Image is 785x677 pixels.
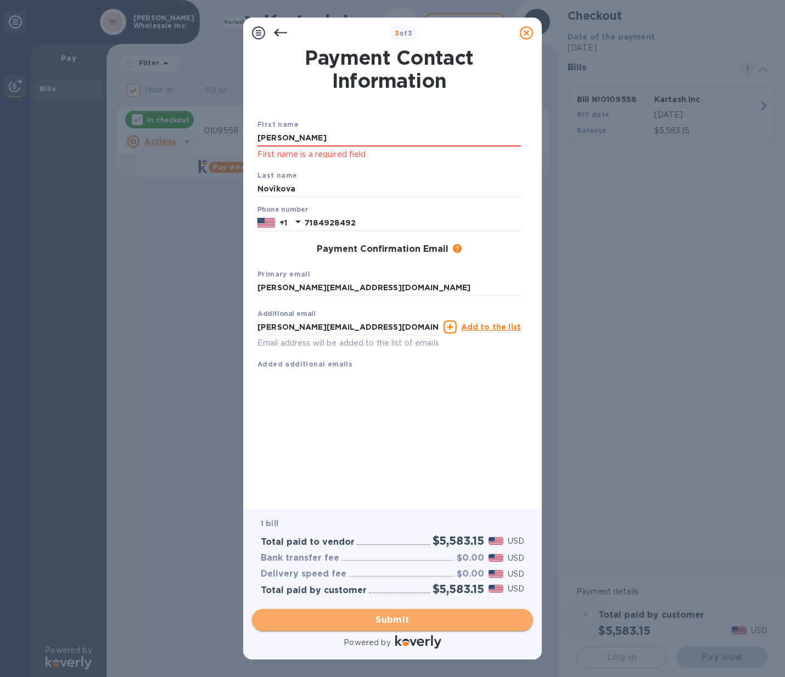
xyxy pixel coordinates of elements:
[395,29,399,37] span: 3
[257,360,352,368] b: Added additional emails
[433,534,484,548] h2: $5,583.15
[257,171,298,179] b: Last name
[261,585,367,596] h3: Total paid by customer
[433,582,484,596] h2: $5,583.15
[257,46,521,92] h1: Payment Contact Information
[257,217,275,229] img: US
[257,207,308,213] label: Phone number
[279,217,287,228] p: +1
[395,635,441,648] img: Logo
[489,585,503,593] img: USD
[457,553,484,563] h3: $0.00
[261,613,524,627] span: Submit
[344,637,390,648] p: Powered by
[508,583,524,595] p: USD
[508,568,524,580] p: USD
[395,29,413,37] b: of 3
[257,148,521,161] p: First name is a required field
[261,537,355,548] h3: Total paid to vendor
[489,554,503,562] img: USD
[257,311,316,318] label: Additional email
[257,319,439,335] input: Enter additional email
[252,609,533,631] button: Submit
[257,280,521,296] input: Enter your primary name
[257,337,439,349] p: Email address will be added to the list of emails
[461,323,521,331] u: Add to the list
[489,537,503,545] img: USD
[489,570,503,578] img: USD
[261,553,339,563] h3: Bank transfer fee
[261,569,346,579] h3: Delivery speed fee
[257,181,521,198] input: Enter your last name
[457,569,484,579] h3: $0.00
[257,120,299,128] b: First name
[261,519,278,528] b: 1 bill
[257,130,521,146] input: Enter your first name
[508,535,524,547] p: USD
[257,270,310,278] b: Primary email
[508,552,524,564] p: USD
[305,215,521,231] input: Enter your phone number
[317,244,448,255] h3: Payment Confirmation Email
